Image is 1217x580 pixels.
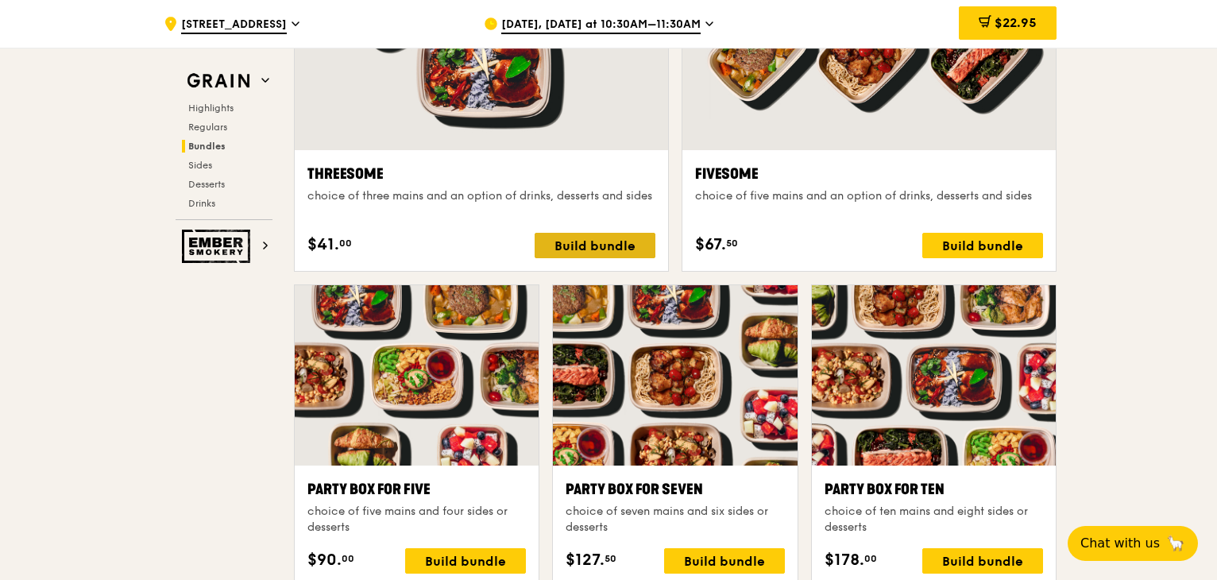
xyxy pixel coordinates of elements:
div: choice of five mains and an option of drinks, desserts and sides [695,188,1043,204]
span: 00 [864,552,877,565]
span: Sides [188,160,212,171]
span: Highlights [188,102,234,114]
span: $127. [566,548,605,572]
span: $41. [307,233,339,257]
span: Regulars [188,122,227,133]
span: Chat with us [1080,534,1160,553]
span: Drinks [188,198,215,209]
span: 00 [339,237,352,249]
span: $22.95 [995,15,1037,30]
div: Party Box for Five [307,478,526,501]
span: [DATE], [DATE] at 10:30AM–11:30AM [501,17,701,34]
div: Build bundle [405,548,526,574]
img: Ember Smokery web logo [182,230,255,263]
div: choice of ten mains and eight sides or desserts [825,504,1043,536]
div: Build bundle [922,548,1043,574]
span: $178. [825,548,864,572]
span: 🦙 [1166,534,1185,553]
span: $67. [695,233,726,257]
span: 50 [726,237,738,249]
span: 00 [342,552,354,565]
div: Build bundle [922,233,1043,258]
span: $90. [307,548,342,572]
div: Party Box for Ten [825,478,1043,501]
span: Desserts [188,179,225,190]
img: Grain web logo [182,67,255,95]
div: Build bundle [664,548,785,574]
div: choice of seven mains and six sides or desserts [566,504,784,536]
span: [STREET_ADDRESS] [181,17,287,34]
div: choice of five mains and four sides or desserts [307,504,526,536]
div: Build bundle [535,233,655,258]
div: Threesome [307,163,655,185]
span: 50 [605,552,616,565]
div: Party Box for Seven [566,478,784,501]
div: choice of three mains and an option of drinks, desserts and sides [307,188,655,204]
div: Fivesome [695,163,1043,185]
button: Chat with us🦙 [1068,526,1198,561]
span: Bundles [188,141,226,152]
